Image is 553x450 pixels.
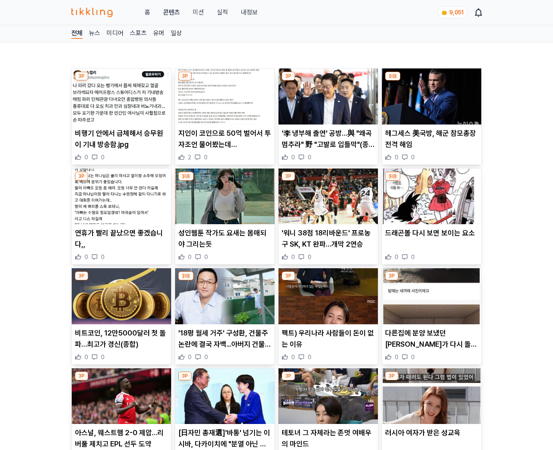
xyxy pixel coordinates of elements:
[381,168,482,265] div: 읽음 드래곤볼 다시 보면 보이는 요소 드래곤볼 다시 보면 보이는 요소 0 0
[71,268,172,365] div: 3P 비트코인, 12만5000달러 첫 돌파…최고가 경신(종합) 비트코인, 12만5000달러 첫 돌파…최고가 경신(종합) 0 0
[89,28,100,39] a: 뉴스
[282,271,295,280] div: 3P
[85,153,88,161] span: 0
[278,68,378,165] div: 3P '李 냉부해 출연' 공방…與 "왜곡 멈추라" 野 "고발로 입틀막"(종합) '李 냉부해 출연' 공방…與 "왜곡 멈추라" 野 "고발로 입틀막"(종합) 0 0
[107,28,123,39] a: 미디어
[72,268,171,324] img: 비트코인, 12만5000달러 첫 돌파…최고가 경신(종합)
[291,153,295,161] span: 0
[282,227,375,250] p: '워니 38점 18리바운드' 프로농구 SK, KT 완파…개막 2연승
[308,353,311,361] span: 0
[71,168,172,265] div: 3P 연휴가 빨리 끝났으면 좋겠습니다,, 연휴가 빨리 끝났으면 좋겠습니다,, 0 0
[75,227,168,250] p: 연휴가 빨리 끝났으면 좋겠습니다,,
[278,268,378,365] div: 3P 팩트) 우리나라 사람들이 돈이 없는 이유 팩트) 우리나라 사람들이 돈이 없는 이유 0 0
[175,268,274,324] img: '18평 월세 거주' 구성환, 건물주 논란에 결국 자백...아버지 건물 증여받아(+나혼산,유퀴즈,꽃분이)
[382,169,481,225] img: 드래곤볼 다시 보면 보이는 요소
[395,253,398,261] span: 0
[75,327,168,350] p: 비트코인, 12만5000달러 첫 돌파…최고가 경신(종합)
[101,253,105,261] span: 0
[282,72,295,80] div: 3P
[75,271,88,280] div: 3P
[188,153,191,161] span: 2
[178,427,271,450] p: [日자민 총재選]'바통' 넘기는 이시바, 다카이치에 "분열 아닌 연대·관용을"
[278,168,378,265] div: 3P '워니 38점 18리바운드' 프로농구 SK, KT 완파…개막 2연승 '워니 38점 18리바운드' 프로농구 SK, KT 완파…개막 2연승 0 0
[241,8,258,17] a: 내정보
[75,372,88,380] div: 3P
[175,368,274,424] img: [日자민 총재選]'바통' 넘기는 이시바, 다카이치에 "분열 아닌 연대·관용을"
[411,353,415,361] span: 0
[75,128,168,150] p: 비행기 안에서 급체해서 승무원이 기내 방송함.jpg
[291,253,295,261] span: 0
[204,153,208,161] span: 0
[75,172,88,181] div: 3P
[145,8,150,17] a: 홈
[282,327,375,350] p: 팩트) 우리나라 사람들이 돈이 없는 이유
[175,268,275,365] div: 읽음 '18평 월세 거주' 구성환, 건물주 논란에 결국 자백...아버지 건물 증여받아(+나혼산,유퀴즈,꽃분이) '18평 월세 거주' 구성환, 건물주 논란에 결국 자백...아버...
[72,368,171,424] img: 아스널, 웨스트햄 2-0 제압…리버풀 제치고 EPL 선두 도약
[385,72,400,80] div: 읽음
[385,372,398,380] div: 3P
[291,353,295,361] span: 0
[204,353,208,361] span: 0
[438,6,466,18] a: coin 9,051
[72,68,171,125] img: 비행기 안에서 급체해서 승무원이 기내 방송함.jpg
[217,8,228,17] a: 실적
[85,353,88,361] span: 0
[279,68,378,125] img: '李 냉부해 출연' 공방…與 "왜곡 멈추라" 野 "고발로 입틀막"(종합)
[282,372,295,380] div: 3P
[449,9,464,16] span: 9,051
[178,372,192,380] div: 3P
[193,8,204,17] button: 미션
[395,353,398,361] span: 0
[279,268,378,324] img: 팩트) 우리나라 사람들이 돈이 없는 이유
[381,268,482,365] div: 3P 다른집에 분양 보냈던 댕댕이가 다시 돌아옴 다른집에 분양 보냈던 [PERSON_NAME]가 다시 돌아옴 0 0
[282,172,295,181] div: 3P
[279,169,378,225] img: '워니 38점 18리바운드' 프로농구 SK, KT 완파…개막 2연승
[441,10,448,16] img: coin
[71,8,113,17] img: 티끌링
[75,427,168,450] p: 아스널, 웨스트햄 2-0 제압…리버풀 제치고 EPL 선두 도약
[71,68,172,165] div: 3P 비행기 안에서 급체해서 승무원이 기내 방송함.jpg 비행기 안에서 급체해서 승무원이 기내 방송함.jpg 0 0
[204,253,208,261] span: 0
[175,68,275,165] div: 3P 지인이 코인으로 50억 벌어서 투자조언 물어봤는데 거만하네,, 지인이 코인으로 50억 벌어서 투자조언 물어봤는데 [PERSON_NAME],, 2 0
[395,153,398,161] span: 0
[411,153,415,161] span: 0
[385,427,478,438] p: 러시아 여자가 받은 성교육
[282,427,375,450] p: 테토녀 그 자체라는 존멋 여배우의 마인드
[188,253,192,261] span: 0
[382,368,481,424] img: 러시아 여자가 받은 성교육
[72,169,171,225] img: 연휴가 빨리 끝났으면 좋겠습니다,,
[385,327,478,350] p: 다른집에 분양 보냈던 [PERSON_NAME]가 다시 돌아옴
[71,28,83,39] a: 전체
[101,153,105,161] span: 0
[178,128,271,150] p: 지인이 코인으로 50억 벌어서 투자조언 물어봤는데 [PERSON_NAME],,
[101,353,105,361] span: 0
[308,153,311,161] span: 0
[381,68,482,165] div: 읽음 헤그세스 美국방, 해군 참모총장 전격 해임 헤그세스 美국방, 해군 참모총장 전격 해임 0 0
[178,227,271,250] p: 성인웹툰 작가도 요새는 몸매되야 그리는듯
[85,253,88,261] span: 0
[178,172,194,181] div: 읽음
[279,368,378,424] img: 테토녀 그 자체라는 존멋 여배우의 마인드
[385,227,478,239] p: 드래곤볼 다시 보면 보이는 요소
[163,8,180,17] a: 콘텐츠
[382,268,481,324] img: 다른집에 분양 보냈던 댕댕이가 다시 돌아옴
[175,169,274,225] img: 성인웹툰 작가도 요새는 몸매되야 그리는듯
[385,128,478,150] p: 헤그세스 美국방, 해군 참모총장 전격 해임
[153,28,164,39] a: 유머
[171,28,182,39] a: 일상
[178,327,271,350] p: '18평 월세 거주' 구성환, 건물주 논란에 결국 자백...아버지 건물 증여받아(+[PERSON_NAME],[PERSON_NAME],[PERSON_NAME])
[411,253,415,261] span: 0
[382,68,481,125] img: 헤그세스 美국방, 해군 참모총장 전격 해임
[385,172,400,181] div: 읽음
[188,353,192,361] span: 0
[282,128,375,150] p: '李 냉부해 출연' 공방…與 "왜곡 멈추라" 野 "고발로 입틀막"(종합)
[178,271,194,280] div: 읽음
[130,28,147,39] a: 스포츠
[175,68,274,125] img: 지인이 코인으로 50억 벌어서 투자조언 물어봤는데 거만하네,,
[385,271,398,280] div: 3P
[75,72,88,80] div: 3P
[178,72,192,80] div: 3P
[308,253,311,261] span: 0
[175,168,275,265] div: 읽음 성인웹툰 작가도 요새는 몸매되야 그리는듯 성인웹툰 작가도 요새는 몸매되야 그리는듯 0 0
